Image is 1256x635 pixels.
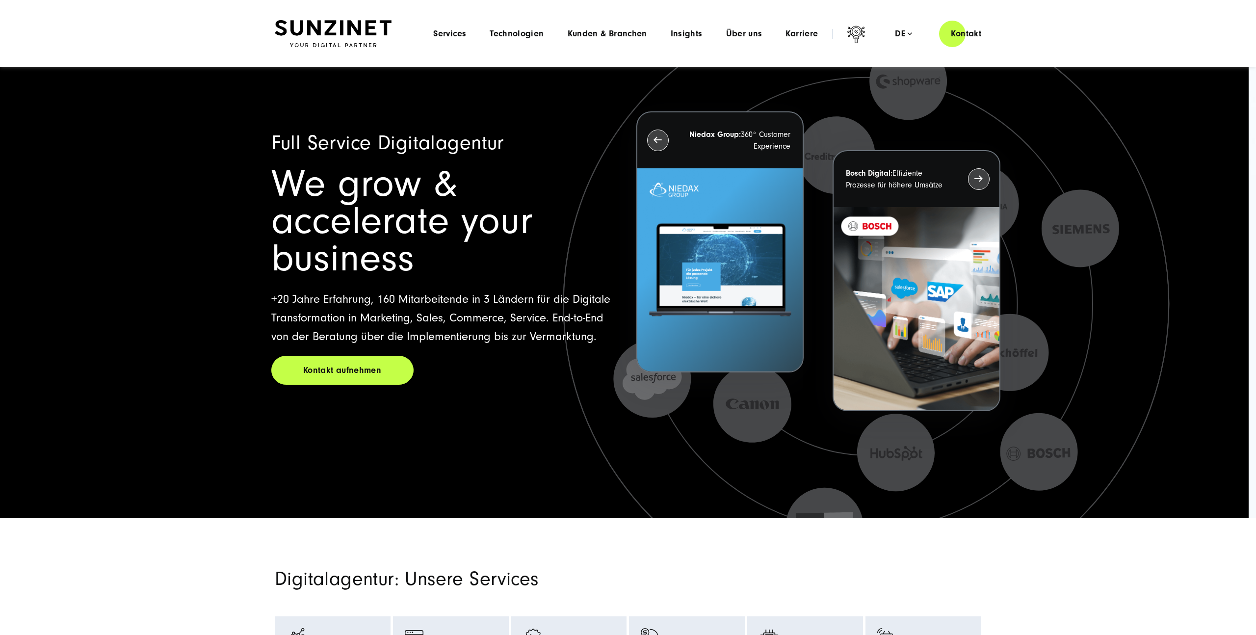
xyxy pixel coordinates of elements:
img: BOSCH - Kundeprojekt - Digital Transformation Agentur SUNZINET [834,207,999,411]
img: SUNZINET Full Service Digital Agentur [275,20,392,48]
p: +20 Jahre Erfahrung, 160 Mitarbeitende in 3 Ländern für die Digitale Transformation in Marketing,... [271,290,613,346]
img: Letztes Projekt von Niedax. Ein Laptop auf dem die Niedax Website geöffnet ist, auf blauem Hinter... [637,168,803,372]
a: Services [433,29,466,39]
a: Technologien [490,29,544,39]
a: Insights [671,29,703,39]
button: Bosch Digital:Effiziente Prozesse für höhere Umsätze BOSCH - Kundeprojekt - Digital Transformatio... [833,150,1000,412]
p: 360° Customer Experience [686,129,790,152]
h2: Digitalagentur: Unsere Services [275,567,741,591]
div: de [895,29,912,39]
a: Über uns [726,29,762,39]
a: Kontakt [939,20,993,48]
a: Kunden & Branchen [568,29,647,39]
a: Karriere [785,29,818,39]
h1: We grow & accelerate your business [271,165,613,277]
button: Niedax Group:360° Customer Experience Letztes Projekt von Niedax. Ein Laptop auf dem die Niedax W... [636,111,804,373]
strong: Niedax Group: [689,130,741,139]
span: Full Service Digitalagentur [271,132,504,155]
strong: Bosch Digital: [846,169,892,178]
p: Effiziente Prozesse für höhere Umsätze [846,167,950,191]
a: Kontakt aufnehmen [271,356,414,385]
